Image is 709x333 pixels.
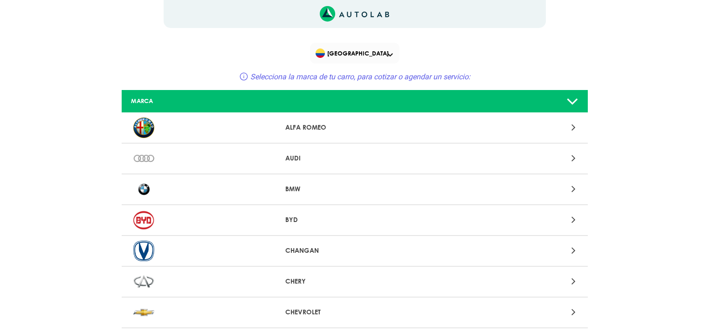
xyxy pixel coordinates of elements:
[285,277,424,286] p: CHERY
[285,246,424,256] p: CHANGAN
[285,123,424,132] p: ALFA ROMEO
[285,215,424,225] p: BYD
[133,118,154,138] img: ALFA ROMEO
[133,241,154,261] img: CHANGAN
[285,307,424,317] p: CHEVROLET
[133,302,154,323] img: CHEVROLET
[250,72,470,81] span: Selecciona la marca de tu carro, para cotizar o agendar un servicio:
[124,97,278,105] div: MARCA
[316,49,325,58] img: Flag of COLOMBIA
[320,9,389,18] a: Link al sitio de autolab
[310,43,399,63] div: Flag of COLOMBIA[GEOGRAPHIC_DATA]
[316,47,395,60] span: [GEOGRAPHIC_DATA]
[122,90,588,113] a: MARCA
[285,184,424,194] p: BMW
[133,179,154,200] img: BMW
[133,271,154,292] img: CHERY
[285,153,424,163] p: AUDI
[133,210,154,230] img: BYD
[133,148,154,169] img: AUDI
